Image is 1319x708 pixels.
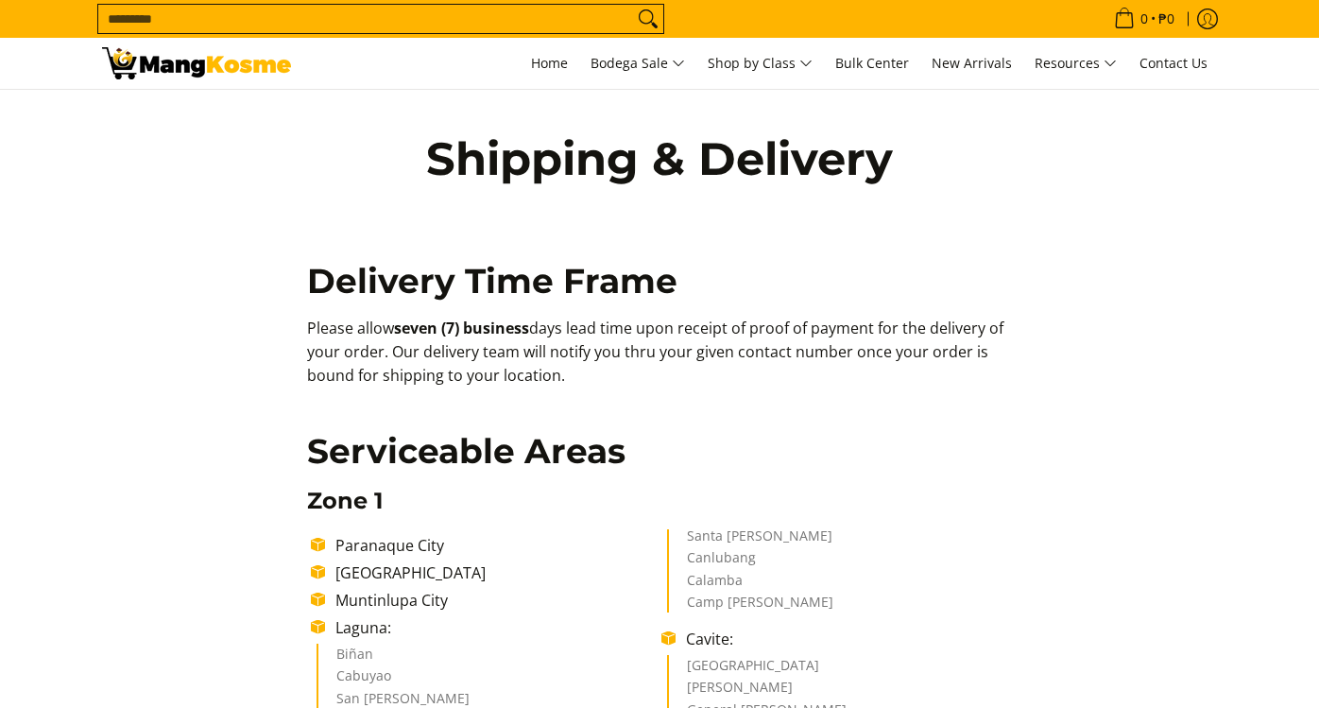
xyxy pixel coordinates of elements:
li: Santa [PERSON_NAME] [687,529,994,552]
li: Cabuyao [336,669,643,692]
span: Bodega Sale [591,52,685,76]
li: [GEOGRAPHIC_DATA] [687,659,994,682]
h2: Delivery Time Frame [307,260,1013,302]
b: seven (7) business [394,318,529,338]
img: Shipping &amp; Delivery Page l Mang Kosme: Home Appliances Warehouse Sale! [102,47,291,79]
li: Muntinlupa City [326,589,661,612]
h2: Serviceable Areas [307,430,1013,473]
li: Canlubang [687,551,994,574]
h1: Shipping & Delivery [385,130,934,187]
span: Resources [1035,52,1117,76]
span: Shop by Class [708,52,813,76]
p: Please allow days lead time upon receipt of proof of payment for the delivery of your order. Our ... [307,317,1013,406]
a: New Arrivals [922,38,1021,89]
li: Biñan [336,648,643,670]
span: Bulk Center [835,54,909,72]
li: [GEOGRAPHIC_DATA] [326,561,661,584]
a: Shop by Class [698,38,822,89]
li: Camp [PERSON_NAME] [687,596,994,613]
a: Bulk Center [826,38,918,89]
span: Home [531,54,568,72]
li: Calamba [687,574,994,596]
span: Contact Us [1139,54,1208,72]
span: ₱0 [1156,12,1177,26]
nav: Main Menu [310,38,1217,89]
span: 0 [1138,12,1151,26]
span: New Arrivals [932,54,1012,72]
h3: Zone 1 [307,487,1013,515]
li: [PERSON_NAME] [687,681,994,703]
a: Resources [1025,38,1126,89]
a: Contact Us [1130,38,1217,89]
span: • [1108,9,1180,29]
a: Home [522,38,577,89]
span: Paranaque City [335,535,444,556]
li: Cavite: [677,628,1012,650]
button: Search [633,5,663,33]
a: Bodega Sale [581,38,694,89]
li: Laguna: [326,616,661,639]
